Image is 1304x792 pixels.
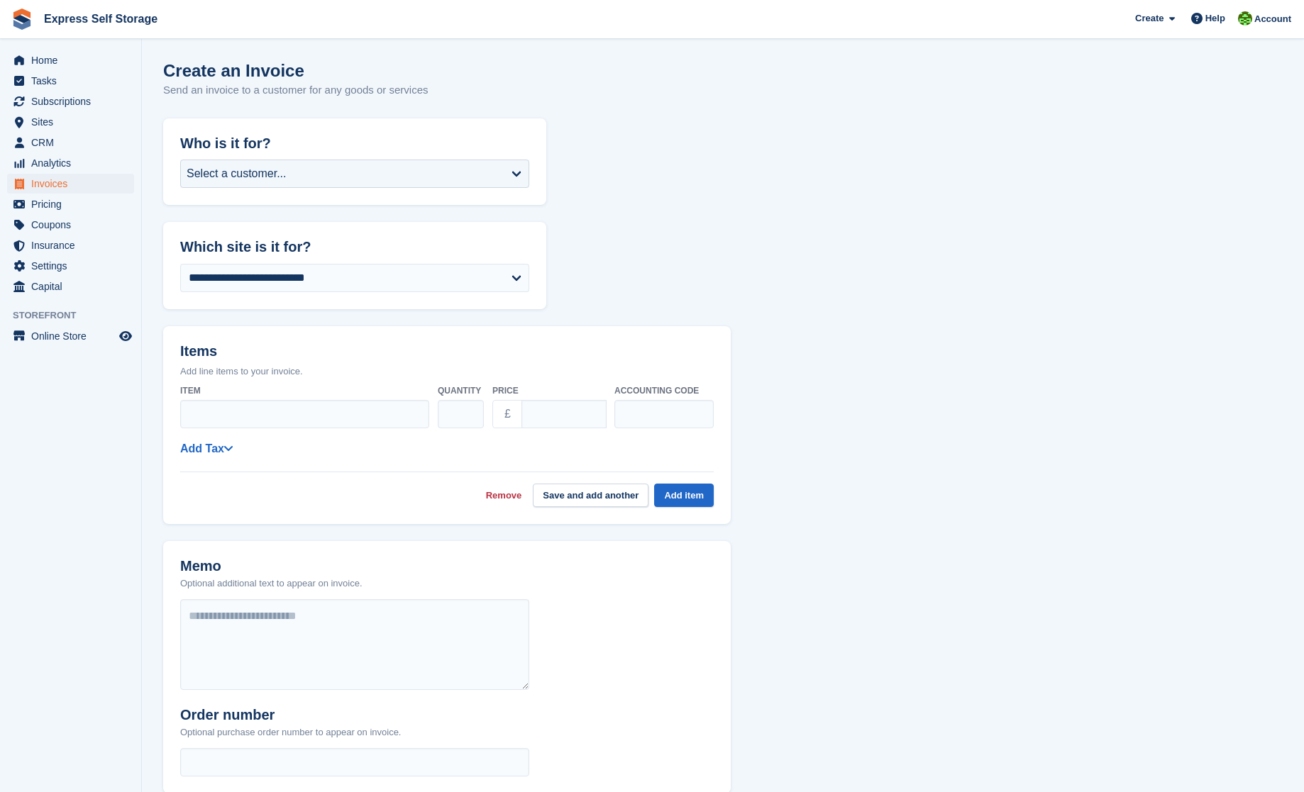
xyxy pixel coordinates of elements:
a: menu [7,91,134,111]
h2: Items [180,343,714,362]
a: Preview store [117,328,134,345]
a: menu [7,235,134,255]
span: Pricing [31,194,116,214]
label: Accounting code [614,384,714,397]
a: menu [7,112,134,132]
h2: Who is it for? [180,135,529,152]
p: Optional additional text to appear on invoice. [180,576,363,591]
span: Coupons [31,215,116,235]
h2: Memo [180,558,363,574]
span: Invoices [31,174,116,194]
span: Tasks [31,71,116,91]
button: Save and add another [533,484,648,507]
p: Add line items to your invoice. [180,364,714,379]
p: Optional purchase order number to appear on invoice. [180,725,401,740]
span: Create [1135,11,1164,26]
span: Sites [31,112,116,132]
p: Send an invoice to a customer for any goods or services [163,82,429,99]
a: menu [7,194,134,214]
span: Storefront [13,308,141,323]
h2: Which site is it for? [180,239,529,255]
span: Settings [31,256,116,276]
a: menu [7,326,134,346]
div: Select a customer... [187,165,287,182]
label: Price [492,384,606,397]
span: Capital [31,277,116,296]
label: Quantity [438,384,484,397]
a: menu [7,71,134,91]
a: Express Self Storage [38,7,163,30]
span: Home [31,50,116,70]
span: CRM [31,133,116,152]
a: menu [7,153,134,173]
span: Account [1254,12,1291,26]
label: Item [180,384,429,397]
a: menu [7,50,134,70]
span: Analytics [31,153,116,173]
h2: Order number [180,707,401,723]
button: Add item [654,484,714,507]
a: menu [7,174,134,194]
a: menu [7,133,134,152]
span: Online Store [31,326,116,346]
span: Subscriptions [31,91,116,111]
a: Remove [486,489,522,503]
a: menu [7,256,134,276]
img: Sonia Shah [1238,11,1252,26]
a: menu [7,215,134,235]
a: Add Tax [180,442,233,454]
img: stora-icon-8386f47178a22dfd0bd8f6a31ec36ba5ce8667c1dd55bd0f319d3a0aa187defe.svg [11,9,33,30]
h1: Create an Invoice [163,61,429,80]
a: menu [7,277,134,296]
span: Insurance [31,235,116,255]
span: Help [1205,11,1225,26]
